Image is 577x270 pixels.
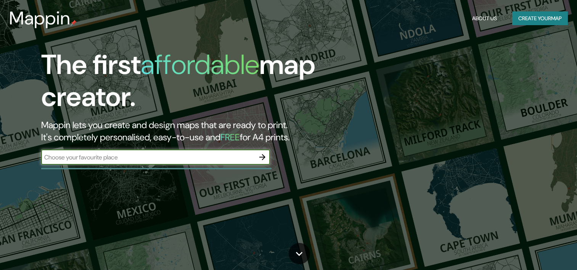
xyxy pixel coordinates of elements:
button: Create yourmap [512,11,568,26]
h1: The first map creator. [41,49,330,119]
h5: FREE [220,131,240,143]
img: mappin-pin [71,20,77,26]
h1: affordable [141,47,259,82]
button: About Us [469,11,500,26]
h3: Mappin [9,8,71,29]
input: Choose your favourite place [41,153,255,162]
h2: Mappin lets you create and design maps that are ready to print. It's completely personalised, eas... [41,119,330,143]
